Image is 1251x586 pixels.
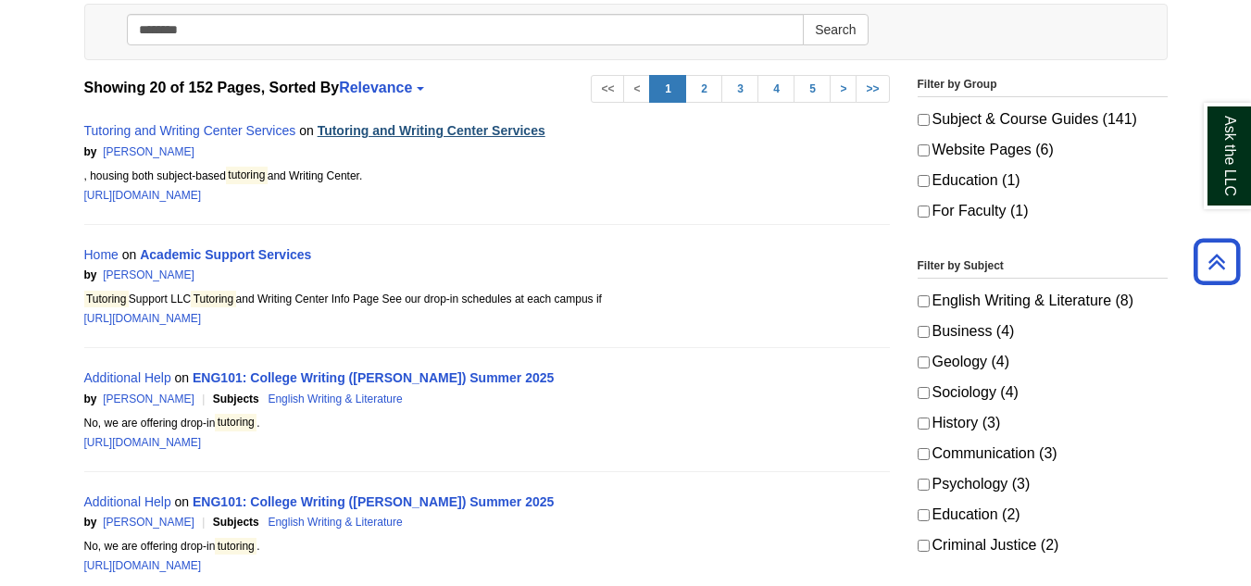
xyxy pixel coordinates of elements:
[268,393,402,405] a: English Writing & Literature
[918,75,1168,97] legend: Filter by Group
[406,393,418,405] span: |
[84,75,890,101] strong: Showing 20 of 152 Pages, Sorted By
[721,75,758,103] a: 3
[197,393,209,405] span: |
[103,393,194,405] a: [PERSON_NAME]
[84,516,97,529] span: by
[830,75,857,103] a: >
[84,414,890,433] div: No, we are offering drop-in .
[197,145,209,158] span: |
[197,145,311,158] span: 28.58
[175,494,190,509] span: on
[268,516,402,529] a: English Writing & Literature
[197,268,209,281] span: |
[918,137,1168,163] label: Website Pages (6)
[918,479,930,491] input: Psychology (3)
[226,167,268,184] mark: tutoring
[794,75,831,103] a: 5
[191,291,235,308] mark: Tutoring
[918,326,930,338] input: Business (4)
[84,436,202,449] a: [URL][DOMAIN_NAME]
[649,75,686,103] a: 1
[918,356,930,368] input: Geology (4)
[918,448,930,460] input: Communication (3)
[420,516,492,529] span: Search Score
[856,75,889,103] a: >>
[918,410,1168,436] label: History (3)
[918,540,930,552] input: Criminal Justice (2)
[84,494,171,509] a: Additional Help
[175,370,190,385] span: on
[918,168,1168,193] label: Education (1)
[84,370,171,385] a: Additional Help
[685,75,722,103] a: 2
[84,559,202,572] a: [URL][DOMAIN_NAME]
[193,494,554,509] a: ENG101: College Writing ([PERSON_NAME]) Summer 2025
[122,247,137,262] span: on
[918,471,1168,497] label: Psychology (3)
[918,441,1168,467] label: Communication (3)
[918,106,1168,132] label: Subject & Course Guides (141)
[918,532,1168,558] label: Criminal Justice (2)
[103,268,194,281] a: [PERSON_NAME]
[84,268,97,281] span: by
[918,175,930,187] input: Education (1)
[84,167,890,186] div: , housing both subject-based and Writing Center.
[215,538,256,555] mark: tutoring
[918,380,1168,405] label: Sociology (4)
[197,516,209,529] span: |
[84,189,202,202] a: [URL][DOMAIN_NAME]
[84,537,890,556] div: No, we are offering drop-in .
[1187,249,1246,274] a: Back to Top
[918,418,930,430] input: History (3)
[84,145,97,158] span: by
[103,516,194,529] a: [PERSON_NAME]
[406,393,514,405] span: 8.36
[918,509,930,521] input: Education (2)
[318,123,545,138] a: Tutoring and Writing Center Services
[918,114,930,126] input: Subject & Course Guides (141)
[918,502,1168,528] label: Education (2)
[623,75,650,103] a: <
[591,75,889,103] ul: Search Pagination
[339,80,421,95] a: Relevance
[591,75,624,103] a: <<
[197,268,306,281] span: 8.48
[918,349,1168,375] label: Geology (4)
[84,123,296,138] a: Tutoring and Writing Center Services
[918,295,930,307] input: English Writing & Literature (8)
[918,387,930,399] input: Sociology (4)
[420,393,492,405] span: Search Score
[918,144,930,156] input: Website Pages (6)
[918,256,1168,279] legend: Filter by Subject
[84,291,129,308] mark: Tutoring
[84,393,97,405] span: by
[213,393,262,405] span: Subjects
[213,268,284,281] span: Search Score
[299,123,314,138] span: on
[215,414,256,431] mark: tutoring
[84,312,202,325] a: [URL][DOMAIN_NAME]
[84,290,890,309] div: Support LLC and Writing Center Info Page See our drop-in schedules at each campus if
[406,516,418,529] span: |
[406,516,514,529] span: 8.36
[193,370,554,385] a: ENG101: College Writing ([PERSON_NAME]) Summer 2025
[757,75,794,103] a: 4
[918,318,1168,344] label: Business (4)
[103,145,194,158] a: [PERSON_NAME]
[803,14,868,45] button: Search
[918,288,1168,314] label: English Writing & Literature (8)
[84,247,119,262] a: Home
[213,145,284,158] span: Search Score
[213,516,262,529] span: Subjects
[140,247,311,262] a: Academic Support Services
[918,206,930,218] input: For Faculty (1)
[918,198,1168,224] label: For Faculty (1)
